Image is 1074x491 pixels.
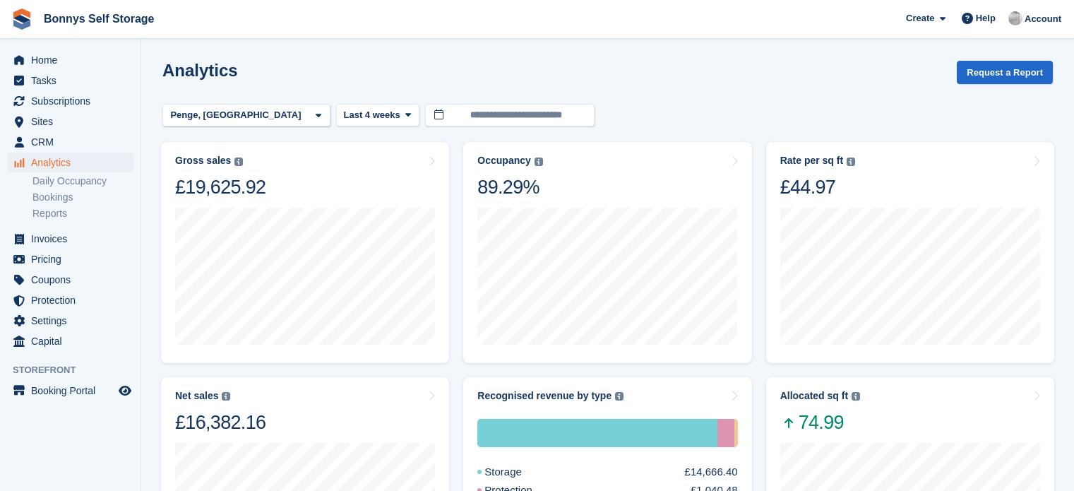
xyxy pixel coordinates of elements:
div: Storage [477,419,717,447]
span: Booking Portal [31,381,116,401]
span: Tasks [31,71,116,90]
span: CRM [31,132,116,152]
div: Net sales [175,390,218,402]
span: Invoices [31,229,116,249]
div: Gross sales [175,155,231,167]
div: 89.29% [477,175,542,199]
a: menu [7,112,133,131]
div: £19,625.92 [175,175,265,199]
a: menu [7,270,133,290]
a: Bonnys Self Storage [38,7,160,30]
span: Help [976,11,996,25]
div: Recognised revenue by type [477,390,611,402]
a: menu [7,132,133,152]
a: menu [7,71,133,90]
div: Occupancy [477,155,530,167]
img: icon-info-grey-7440780725fd019a000dd9b08b2336e03edf1995a4989e88bcd33f0948082b44.svg [847,158,855,166]
span: Protection [31,290,116,310]
a: Daily Occupancy [32,174,133,188]
div: £14,666.40 [685,464,738,480]
span: Create [906,11,934,25]
a: menu [7,290,133,310]
a: menu [7,311,133,331]
a: menu [7,91,133,111]
h2: Analytics [162,61,238,80]
div: One-off [734,419,738,447]
a: menu [7,249,133,269]
a: menu [7,50,133,70]
span: Capital [31,331,116,351]
span: Storefront [13,363,141,377]
a: Preview store [117,382,133,399]
a: menu [7,153,133,172]
a: menu [7,381,133,401]
div: £16,382.16 [175,410,265,434]
span: 74.99 [780,410,860,434]
span: Last 4 weeks [344,108,400,122]
span: Sites [31,112,116,131]
div: Protection [717,419,734,447]
div: Penge, [GEOGRAPHIC_DATA] [168,108,306,122]
img: icon-info-grey-7440780725fd019a000dd9b08b2336e03edf1995a4989e88bcd33f0948082b44.svg [852,392,860,401]
img: stora-icon-8386f47178a22dfd0bd8f6a31ec36ba5ce8667c1dd55bd0f319d3a0aa187defe.svg [11,8,32,30]
div: £44.97 [780,175,855,199]
button: Request a Report [957,61,1053,84]
a: Reports [32,207,133,220]
img: icon-info-grey-7440780725fd019a000dd9b08b2336e03edf1995a4989e88bcd33f0948082b44.svg [234,158,243,166]
span: Coupons [31,270,116,290]
span: Analytics [31,153,116,172]
span: Account [1025,12,1061,26]
button: Last 4 weeks [336,104,419,127]
img: James Bonny [1008,11,1022,25]
span: Home [31,50,116,70]
img: icon-info-grey-7440780725fd019a000dd9b08b2336e03edf1995a4989e88bcd33f0948082b44.svg [535,158,543,166]
span: Subscriptions [31,91,116,111]
div: Allocated sq ft [780,390,848,402]
div: Rate per sq ft [780,155,843,167]
a: Bookings [32,191,133,204]
span: Pricing [31,249,116,269]
span: Settings [31,311,116,331]
div: Storage [477,464,556,480]
a: menu [7,229,133,249]
img: icon-info-grey-7440780725fd019a000dd9b08b2336e03edf1995a4989e88bcd33f0948082b44.svg [615,392,623,401]
img: icon-info-grey-7440780725fd019a000dd9b08b2336e03edf1995a4989e88bcd33f0948082b44.svg [222,392,230,401]
a: menu [7,331,133,351]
